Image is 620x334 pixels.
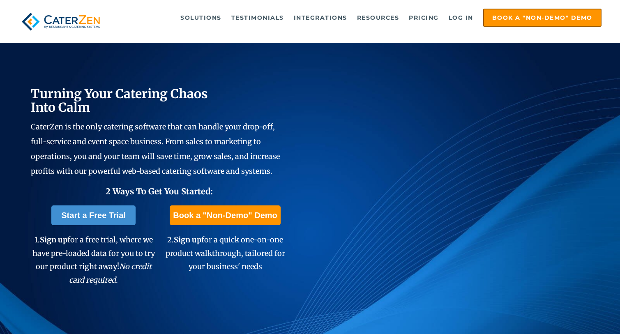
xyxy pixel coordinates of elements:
[32,235,155,284] span: 1. for a free trial, where we have pre-loaded data for you to try our product right away!
[176,9,226,26] a: Solutions
[353,9,403,26] a: Resources
[227,9,288,26] a: Testimonials
[31,122,280,176] span: CaterZen is the only catering software that can handle your drop-off, full-service and event spac...
[18,9,103,35] img: caterzen
[118,9,602,27] div: Navigation Menu
[106,186,213,196] span: 2 Ways To Get You Started:
[170,205,280,225] a: Book a "Non-Demo" Demo
[40,235,67,244] span: Sign up
[290,9,351,26] a: Integrations
[547,302,611,325] iframe: Help widget launcher
[174,235,201,244] span: Sign up
[51,205,136,225] a: Start a Free Trial
[483,9,602,27] a: Book a "Non-Demo" Demo
[31,86,208,115] span: Turning Your Catering Chaos Into Calm
[69,262,152,284] em: No credit card required.
[445,9,477,26] a: Log in
[405,9,443,26] a: Pricing
[166,235,285,271] span: 2. for a quick one-on-one product walkthrough, tailored for your business' needs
